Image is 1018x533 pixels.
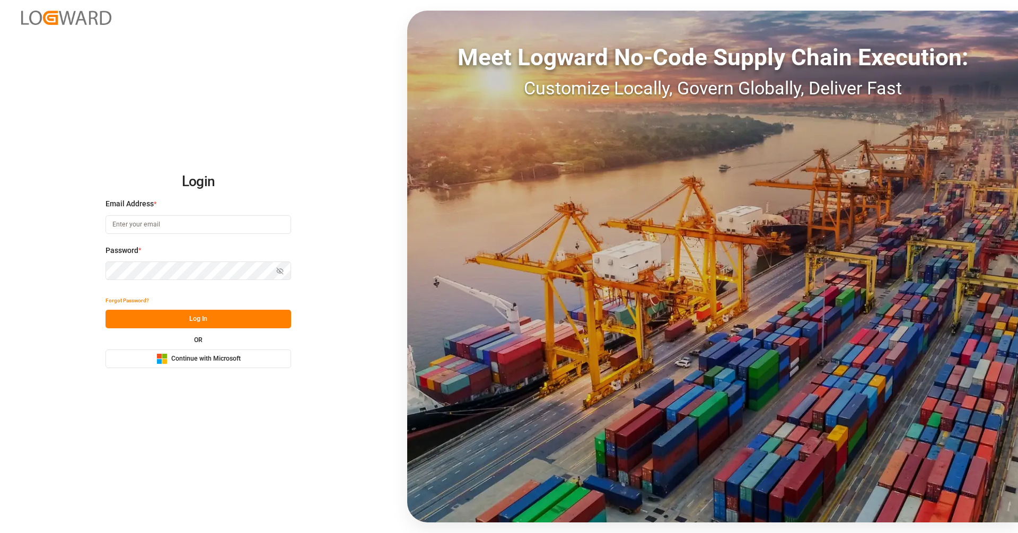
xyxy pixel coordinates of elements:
h2: Login [106,165,291,199]
button: Log In [106,310,291,328]
input: Enter your email [106,215,291,234]
span: Email Address [106,198,154,209]
button: Continue with Microsoft [106,349,291,368]
div: Customize Locally, Govern Globally, Deliver Fast [407,75,1018,102]
button: Forgot Password? [106,291,149,310]
span: Continue with Microsoft [171,354,241,364]
small: OR [194,337,203,343]
img: Logward_new_orange.png [21,11,111,25]
div: Meet Logward No-Code Supply Chain Execution: [407,40,1018,75]
span: Password [106,245,138,256]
